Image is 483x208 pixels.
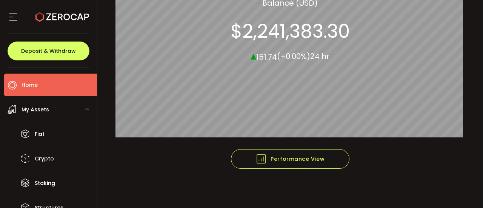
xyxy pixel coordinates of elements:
section: $2,241,383.30 [231,20,350,42]
button: Deposit & Withdraw [8,42,89,60]
span: Performance View [255,153,325,165]
span: Fiat [35,129,45,140]
span: Staking [35,178,55,189]
span: ▴ [251,47,256,63]
span: Deposit & Withdraw [21,48,76,54]
span: 151.74 [256,51,277,62]
span: (+0.00%) [277,51,310,62]
span: My Assets [22,104,49,115]
button: Performance View [231,149,349,169]
iframe: Chat Widget [445,172,483,208]
span: Home [22,80,38,91]
span: Crypto [35,153,54,164]
span: 24 hr [310,51,329,62]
